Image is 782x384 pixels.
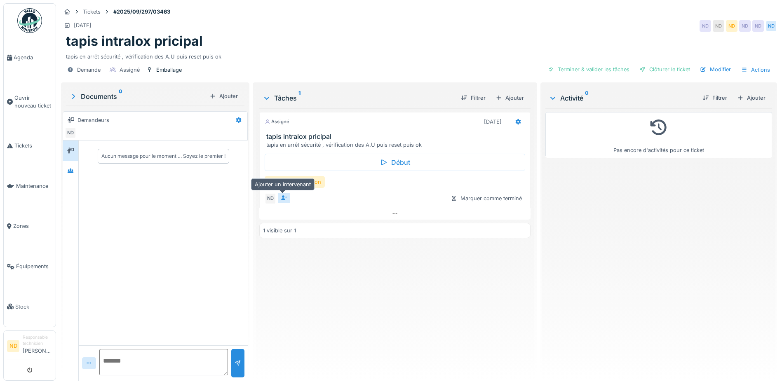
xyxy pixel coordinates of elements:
div: Ajouter un intervenant [251,178,315,190]
sup: 0 [119,91,122,101]
h3: tapis intralox pricipal [266,133,527,140]
div: Assigné [265,118,289,125]
strong: #2025/09/297/03463 [110,8,174,16]
div: Filtrer [458,92,489,103]
div: ND [65,127,76,138]
span: Ouvrir nouveau ticket [14,94,52,110]
div: tapis en arrêt sécurité , vérification des A.U puis reset puis ok [266,141,527,149]
img: Badge_color-CXgf-gQk.svg [17,8,42,33]
a: ND Responsable technicien[PERSON_NAME] [7,334,52,360]
div: ND [265,193,276,204]
div: Emballage [156,66,182,74]
a: Ouvrir nouveau ticket [4,78,56,126]
div: ND [726,20,737,32]
div: Début [265,154,525,171]
div: fin d'intervention [265,176,325,188]
div: Clôturer le ticket [636,64,693,75]
div: Aucun message pour le moment … Soyez le premier ! [101,152,225,160]
h1: tapis intralox pricipal [66,33,203,49]
span: Tickets [14,142,52,150]
div: Terminer & valider les tâches [545,64,633,75]
div: tapis en arrêt sécurité , vérification des A.U puis reset puis ok [66,49,772,61]
a: Stock [4,286,56,327]
div: Ajouter [206,91,241,102]
div: Actions [737,64,774,76]
div: [DATE] [74,21,92,29]
div: Assigné [120,66,140,74]
li: [PERSON_NAME] [23,334,52,358]
div: Tickets [83,8,101,16]
div: ND [739,20,751,32]
div: Filtrer [699,92,730,103]
div: Ajouter [492,92,527,103]
div: [DATE] [484,118,502,126]
li: ND [7,340,19,352]
div: Responsable technicien [23,334,52,347]
div: Activité [549,93,696,103]
span: Équipements [16,262,52,270]
div: ND [700,20,711,32]
span: Stock [15,303,52,311]
div: Demande [77,66,101,74]
div: ND [752,20,764,32]
div: Documents [69,91,206,101]
sup: 0 [585,93,589,103]
a: Agenda [4,37,56,78]
div: Demandeurs [77,116,109,124]
span: Zones [13,222,52,230]
div: Tâches [263,93,454,103]
div: Marquer comme terminé [447,193,525,204]
sup: 1 [298,93,301,103]
span: Maintenance [16,182,52,190]
span: Agenda [14,54,52,61]
a: Équipements [4,246,56,287]
div: ND [713,20,724,32]
div: Modifier [697,64,734,75]
a: Maintenance [4,166,56,206]
div: Ajouter [734,92,769,103]
div: Pas encore d'activités pour ce ticket [551,116,767,154]
a: Zones [4,206,56,246]
div: 1 visible sur 1 [263,227,296,234]
div: ND [766,20,777,32]
a: Tickets [4,126,56,166]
